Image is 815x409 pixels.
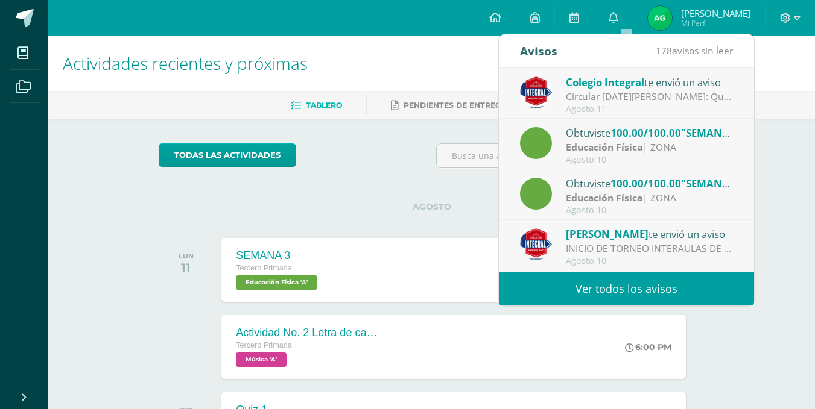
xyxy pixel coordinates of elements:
div: Agosto 10 [566,205,734,216]
div: Agosto 10 [566,256,734,266]
div: 11 [179,260,194,275]
span: 178 [656,44,672,57]
a: Pendientes de entrega [391,96,507,115]
span: Tablero [306,101,342,110]
div: te envió un aviso [566,226,734,242]
div: Actividad No. 2 Letra de canciones tradicionales. [236,326,381,339]
div: INICIO DE TORNEO INTERAULAS DE FUTBOL, CATEGORIAS FEMENINA Y MASCULINA: AVIDSO IMPORTANTE. LA SIG... [566,242,734,255]
span: "SEMANA 2" [681,126,743,140]
img: 387ed2a8187a40742b44cf00216892d1.png [520,228,552,260]
span: avisos sin leer [656,44,733,57]
div: Circular 11 de agosto 2025: Querida comunidad educativa, te trasladamos este PDF con la circular ... [566,90,734,104]
div: SEMANA 3 [236,249,320,262]
span: Tercero Primaria [236,264,291,272]
div: Agosto 11 [566,104,734,114]
a: todas las Actividades [159,143,296,167]
strong: Educación Física [566,140,642,154]
span: 100.00/100.00 [610,176,681,190]
span: Colegio Integral [566,75,644,89]
a: Tablero [291,96,342,115]
span: Educación Física 'A' [236,275,317,290]
span: "SEMANA 1" [681,176,743,190]
span: [PERSON_NAME] [566,227,649,241]
span: Actividades recientes y próximas [63,52,308,75]
a: Ver todos los avisos [499,272,754,305]
div: | ZONA [566,191,734,205]
div: te envió un aviso [566,74,734,90]
span: AGOSTO [393,201,471,212]
div: Obtuviste en [566,175,734,191]
div: Agosto 10 [566,155,734,165]
span: Mi Perfil [681,18,750,28]
img: 3d8ecf278a7f74c562a74fe44b321cd5.png [520,76,552,108]
div: Avisos [520,34,557,67]
input: Busca una actividad próxima aquí... [437,144,704,167]
div: Obtuviste en [566,125,734,140]
img: 89f077ece65f915f55a4f0404ce57723.png [648,6,672,30]
span: Tercero Primaria [236,341,291,349]
span: Música 'A' [236,352,287,367]
span: [PERSON_NAME] [681,7,750,19]
strong: Educación Física [566,191,642,204]
div: 6:00 PM [625,342,671,352]
span: 100.00/100.00 [610,126,681,140]
div: | ZONA [566,140,734,154]
span: Pendientes de entrega [404,101,507,110]
div: LUN [179,252,194,260]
